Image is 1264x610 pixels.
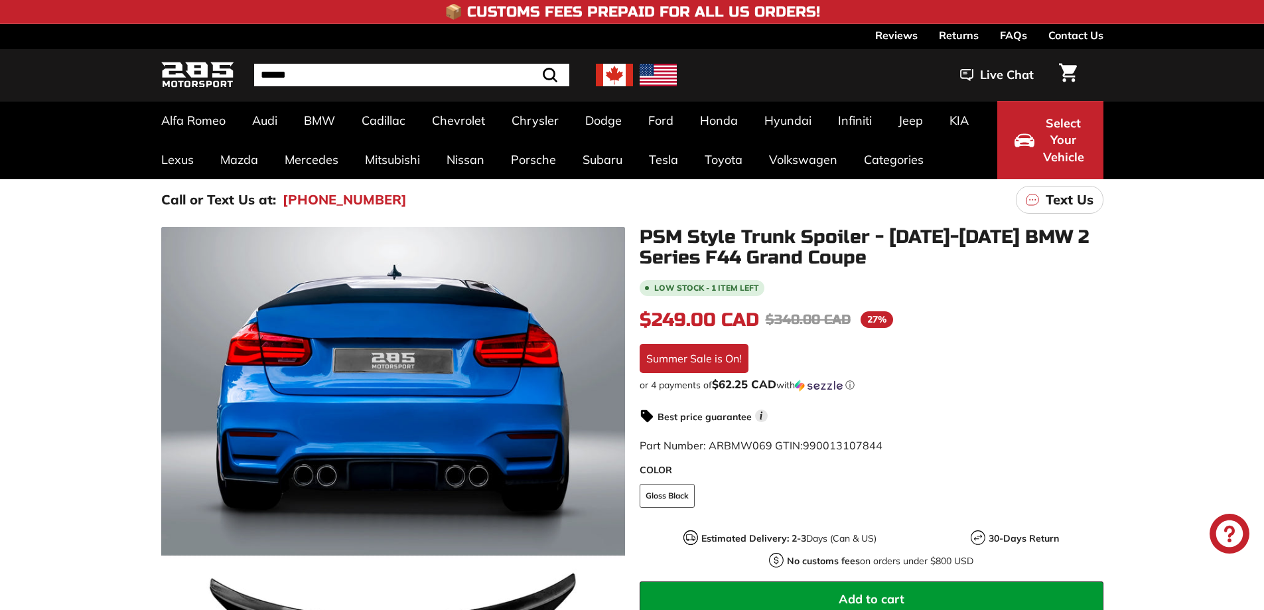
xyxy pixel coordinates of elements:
strong: Best price guarantee [658,411,752,423]
inbox-online-store-chat: Shopify online store chat [1206,514,1253,557]
a: Jeep [885,101,936,140]
span: Live Chat [980,66,1034,84]
div: or 4 payments of with [640,378,1103,392]
span: Low stock - 1 item left [654,284,759,292]
span: 990013107844 [803,439,882,452]
img: Logo_285_Motorsport_areodynamics_components [161,60,234,91]
a: Text Us [1016,186,1103,214]
a: Alfa Romeo [148,101,239,140]
a: Honda [687,101,751,140]
p: Text Us [1046,190,1093,210]
label: COLOR [640,463,1103,477]
strong: 30-Days Return [989,532,1059,544]
a: Porsche [498,140,569,179]
a: Volkswagen [756,140,851,179]
p: Days (Can & US) [701,532,877,546]
input: Search [254,64,569,86]
a: Ford [635,101,687,140]
a: Infiniti [825,101,885,140]
h1: PSM Style Trunk Spoiler - [DATE]-[DATE] BMW 2 Series F44 Grand Coupe [640,227,1103,268]
strong: Estimated Delivery: 2-3 [701,532,806,544]
div: Summer Sale is On! [640,344,748,373]
a: Categories [851,140,937,179]
a: Tesla [636,140,691,179]
button: Live Chat [943,58,1051,92]
span: $62.25 CAD [712,377,776,391]
a: Audi [239,101,291,140]
a: Mazda [207,140,271,179]
span: 27% [861,311,893,328]
span: i [755,410,768,422]
a: Mitsubishi [352,140,433,179]
a: Hyundai [751,101,825,140]
p: Call or Text Us at: [161,190,276,210]
a: Returns [939,24,979,46]
a: Subaru [569,140,636,179]
h4: 📦 Customs Fees Prepaid for All US Orders! [445,4,820,20]
span: Select Your Vehicle [1041,115,1086,166]
a: Cadillac [348,101,419,140]
button: Select Your Vehicle [997,101,1103,179]
img: Sezzle [795,380,843,392]
div: or 4 payments of$62.25 CADwithSezzle Click to learn more about Sezzle [640,378,1103,392]
a: Dodge [572,101,635,140]
a: Chrysler [498,101,572,140]
a: Toyota [691,140,756,179]
span: $249.00 CAD [640,309,759,331]
a: Contact Us [1048,24,1103,46]
a: KIA [936,101,982,140]
a: Cart [1051,52,1085,98]
span: $340.00 CAD [766,311,851,328]
a: FAQs [1000,24,1027,46]
a: Nissan [433,140,498,179]
p: on orders under $800 USD [787,554,973,568]
span: Add to cart [839,591,904,607]
a: Chevrolet [419,101,498,140]
a: Mercedes [271,140,352,179]
strong: No customs fees [787,555,860,567]
a: Lexus [148,140,207,179]
span: Part Number: ARBMW069 GTIN: [640,439,882,452]
a: BMW [291,101,348,140]
a: [PHONE_NUMBER] [283,190,407,210]
a: Reviews [875,24,918,46]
